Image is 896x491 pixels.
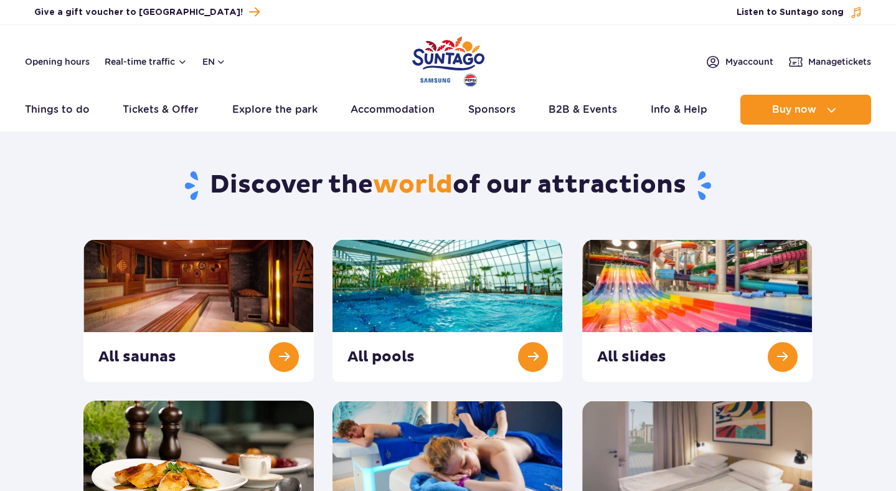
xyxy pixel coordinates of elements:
[725,55,773,68] span: My account
[737,6,862,19] button: Listen to Suntago song
[737,6,844,19] span: Listen to Suntago song
[373,169,453,201] span: world
[83,169,813,202] h1: Discover the of our attractions
[740,95,871,125] button: Buy now
[549,95,617,125] a: B2B & Events
[34,6,243,19] span: Give a gift voucher to [GEOGRAPHIC_DATA]!
[651,95,707,125] a: Info & Help
[772,104,816,115] span: Buy now
[705,54,773,69] a: Myaccount
[202,55,226,68] button: en
[351,95,435,125] a: Accommodation
[25,55,90,68] a: Opening hours
[412,31,484,88] a: Park of Poland
[468,95,516,125] a: Sponsors
[808,55,871,68] span: Manage tickets
[105,57,187,67] button: Real-time traffic
[788,54,871,69] a: Managetickets
[34,4,260,21] a: Give a gift voucher to [GEOGRAPHIC_DATA]!
[25,95,90,125] a: Things to do
[232,95,318,125] a: Explore the park
[123,95,199,125] a: Tickets & Offer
